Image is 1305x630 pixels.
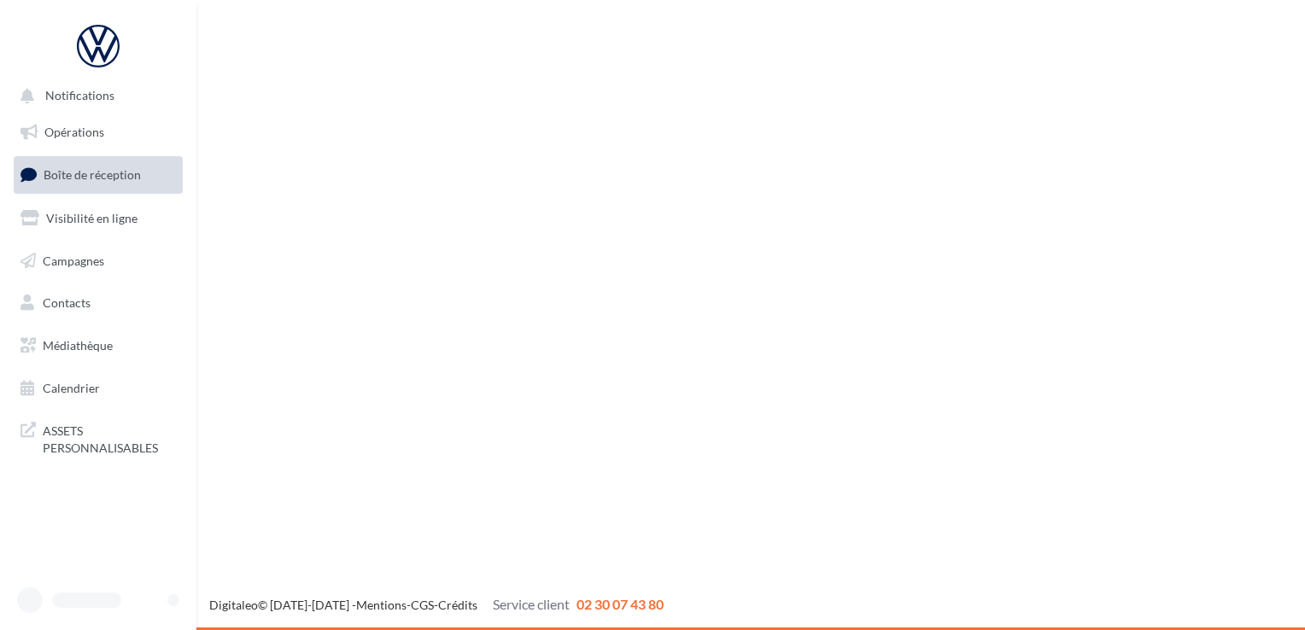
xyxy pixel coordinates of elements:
a: ASSETS PERSONNALISABLES [10,412,186,463]
span: Contacts [43,295,91,310]
span: ASSETS PERSONNALISABLES [43,419,176,456]
a: Boîte de réception [10,156,186,193]
span: Opérations [44,125,104,139]
a: Crédits [438,598,477,612]
a: CGS [411,598,434,612]
span: 02 30 07 43 80 [576,596,664,612]
span: Notifications [45,89,114,103]
span: Calendrier [43,381,100,395]
span: Visibilité en ligne [46,211,138,225]
a: Mentions [356,598,407,612]
span: © [DATE]-[DATE] - - - [209,598,664,612]
a: Contacts [10,285,186,321]
a: Opérations [10,114,186,150]
a: Calendrier [10,370,186,406]
a: Digitaleo [209,598,258,612]
span: Campagnes [43,253,104,267]
span: Service client [493,596,570,612]
span: Boîte de réception [44,167,141,182]
a: Visibilité en ligne [10,201,186,236]
span: Médiathèque [43,338,113,353]
a: Médiathèque [10,328,186,364]
a: Campagnes [10,243,186,279]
